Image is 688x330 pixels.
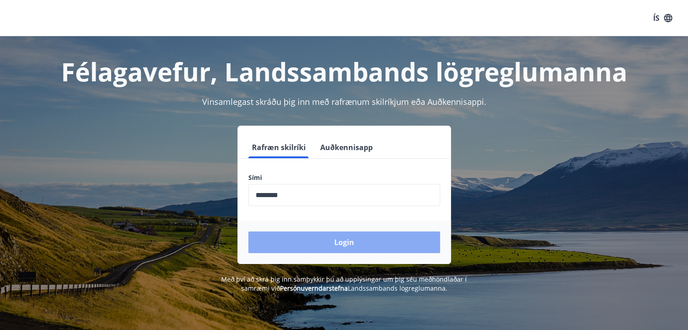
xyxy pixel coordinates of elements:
[280,284,348,292] a: Persónuverndarstefna
[202,96,486,107] span: Vinsamlegast skráðu þig inn með rafrænum skilríkjum eða Auðkennisappi.
[248,137,309,158] button: Rafræn skilríki
[648,10,677,26] button: ÍS
[29,54,659,89] h1: Félagavefur, Landssambands lögreglumanna
[248,231,440,253] button: Login
[248,173,440,182] label: Sími
[317,137,376,158] button: Auðkennisapp
[221,275,467,292] span: Með því að skrá þig inn samþykkir þú að upplýsingar um þig séu meðhöndlaðar í samræmi við Landssa...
